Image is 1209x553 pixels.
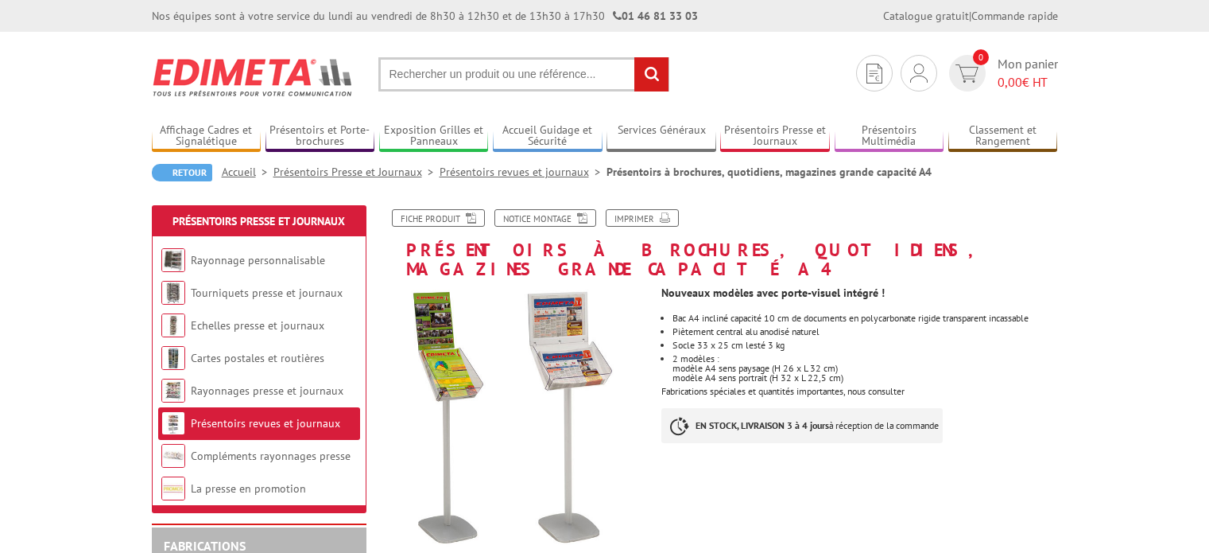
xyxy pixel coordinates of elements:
[883,9,969,23] a: Catalogue gratuit
[672,313,1057,323] li: Bac A4 incliné capacité 10 cm de documents en polycarbonate rigide transparent incassable
[945,55,1058,92] a: devis rapide 0 Mon panier 0,00€ HT
[265,123,375,150] a: Présentoirs et Porte-brochures
[392,209,485,227] a: Fiche produit
[634,57,668,92] input: rechercher
[835,123,944,150] a: Présentoirs Multimédia
[973,49,989,65] span: 0
[161,346,185,370] img: Cartes postales et routières
[998,73,1058,92] span: € HT
[910,64,928,83] img: devis rapide
[161,248,185,272] img: Rayonnage personnalisable
[152,48,355,107] img: Edimeta
[191,318,324,333] a: Echelles presse et journaux
[883,8,1058,24] div: |
[378,57,669,92] input: Rechercher un produit ou une référence...
[172,214,345,228] a: Présentoirs Presse et Journaux
[866,64,882,84] img: devis rapide
[161,477,185,500] img: La presse en promotion
[720,123,830,150] a: Présentoirs Presse et Journaux
[191,449,351,463] a: Compléments rayonnages presse
[191,384,343,398] a: Rayonnages presse et journaux
[661,278,1069,459] div: Fabrications spéciales et quantités importantes, nous consulter
[661,286,885,300] strong: Nouveaux modèles avec porte-visuel intégré !
[191,253,325,267] a: Rayonnage personnalisable
[370,209,1070,278] h1: Présentoirs à brochures, quotidiens, magazines grande capacité A4
[191,481,306,496] a: La presse en promotion
[161,379,185,403] img: Rayonnages presse et journaux
[191,351,324,365] a: Cartes postales et routières
[613,9,698,23] strong: 01 46 81 33 03
[494,209,596,227] a: Notice Montage
[606,209,679,227] a: Imprimer
[273,165,440,179] a: Présentoirs Presse et Journaux
[493,123,603,150] a: Accueil Guidage et Sécurité
[672,327,1057,337] li: Piètement central alu anodisé naturel
[672,341,1057,350] li: Socle 33 x 25 cm lesté 3 kg
[161,281,185,305] img: Tourniquets presse et journaux
[152,8,698,24] div: Nos équipes sont à votre service du lundi au vendredi de 8h30 à 12h30 et de 13h30 à 17h30
[998,55,1058,92] span: Mon panier
[606,164,932,180] li: Présentoirs à brochures, quotidiens, magazines grande capacité A4
[971,9,1058,23] a: Commande rapide
[606,123,716,150] a: Services Généraux
[661,408,943,443] p: à réception de la commande
[152,164,212,181] a: Retour
[222,165,273,179] a: Accueil
[672,354,1057,383] li: 2 modèles : modèle A4 sens paysage (H 26 x L 32 cm) modèle A4 sens portrait (H 32 x L 22,5 cm)
[696,419,829,431] strong: EN STOCK, LIVRAISON 3 à 4 jours
[955,64,978,83] img: devis rapide
[161,411,185,435] img: Présentoirs revues et journaux
[191,416,340,430] a: Présentoirs revues et journaux
[998,74,1022,90] span: 0,00
[948,123,1058,150] a: Classement et Rangement
[440,165,606,179] a: Présentoirs revues et journaux
[379,123,489,150] a: Exposition Grilles et Panneaux
[161,444,185,468] img: Compléments rayonnages presse
[191,286,343,300] a: Tourniquets presse et journaux
[152,123,262,150] a: Affichage Cadres et Signalétique
[161,313,185,337] img: Echelles presse et journaux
